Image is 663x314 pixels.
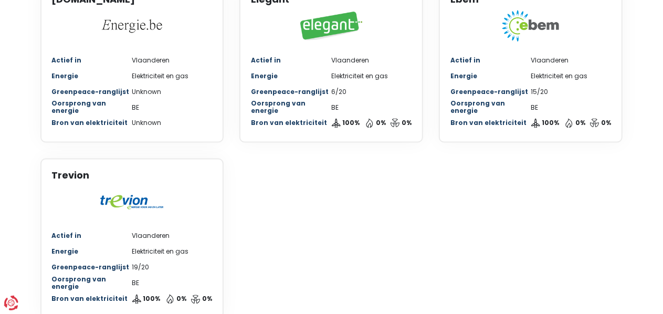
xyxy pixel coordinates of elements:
div: Actief in [52,57,132,64]
div: Unknown [132,88,212,96]
div: Energie [52,72,132,80]
img: Ebem [502,11,559,42]
div: Vlaanderen [132,233,212,240]
div: Greenpeace-ranglijst [52,264,132,271]
img: Elegant [300,11,363,41]
div: 6/20 [331,88,412,96]
div: BE [132,280,212,287]
div: Elektriciteit en gas [531,72,611,80]
div: Actief in [251,57,331,64]
div: Bron van elektriciteit [251,120,331,127]
div: Elektriciteit en gas [132,248,212,256]
div: Greenpeace-ranglijst [450,88,531,96]
div: BE [132,104,212,111]
div: Actief in [52,233,132,240]
div: Energie [52,248,132,256]
div: BE [531,104,611,111]
div: Elektriciteit en gas [331,72,412,80]
div: Bron van elektriciteit [52,296,132,303]
div: Greenpeace-ranglijst [251,88,331,96]
div: Oorsprong van energie [450,100,531,115]
div: Bron van elektriciteit [450,120,531,127]
button: 100% [331,119,360,128]
div: Vlaanderen [531,57,611,64]
div: Vlaanderen [132,57,212,64]
button: 100% [531,119,559,128]
div: Oorsprong van energie [52,276,132,291]
div: Elektriciteit en gas [132,72,212,80]
div: Oorsprong van energie [251,100,331,115]
button: 0% [191,295,212,304]
div: 15/20 [531,88,611,96]
button: 0% [590,119,611,128]
img: Trevion [100,195,163,210]
img: Energie.be [100,18,163,34]
div: Trevion [52,170,213,182]
div: Actief in [450,57,531,64]
div: Energie [251,72,331,80]
div: Greenpeace-ranglijst [52,88,132,96]
button: 0% [165,295,186,304]
div: Vlaanderen [331,57,412,64]
div: Energie [450,72,531,80]
div: Unknown [132,120,212,127]
button: 0% [391,119,412,128]
div: BE [331,104,412,111]
button: 0% [564,119,585,128]
div: Oorsprong van energie [52,100,132,115]
button: 100% [132,295,160,304]
div: Bron van elektriciteit [52,120,132,127]
div: 19/20 [132,264,212,271]
button: 0% [365,119,386,128]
